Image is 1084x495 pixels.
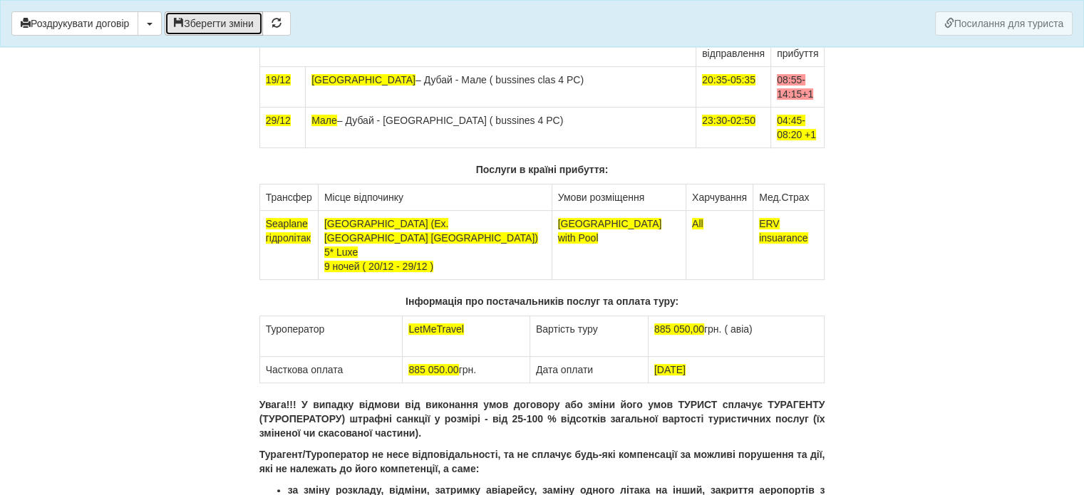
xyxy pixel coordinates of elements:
[408,364,458,375] span: 885 050.00
[266,115,291,126] span: 29/12
[403,357,530,383] td: грн.
[530,316,648,357] td: Вартість туру
[702,74,755,85] span: 20:35-05:35
[266,74,291,85] span: 19/12
[259,162,825,177] p: Послуги в країні прибуття:
[777,115,816,140] span: 04:45-08:20 +1
[306,67,696,108] td: – Дубай - Мале ( bussines clas 4 PC)
[259,447,825,476] p: Турагент/Туроператор не несе відповідальності, та не сплачує будь-які компенсації за можливі пору...
[648,316,825,357] td: грн. ( авіа)
[311,115,337,126] span: Мале
[318,184,552,211] td: Місце відпочинку
[259,357,403,383] td: Часткова оплата
[530,357,648,383] td: Дата оплати
[654,323,704,335] span: 885 050,00
[692,218,703,229] span: All
[777,74,813,100] span: 08:55-14:15+1
[266,218,311,244] span: Seaplane гідролітак
[259,184,318,211] td: Трансфер
[165,11,263,36] button: Зберегти зміни
[558,218,662,244] span: [GEOGRAPHIC_DATA] with Pool
[753,184,825,211] td: Мед.Страх
[935,11,1073,36] button: Посилання для туриста
[259,316,403,357] td: Туроператор
[259,294,825,308] p: Інформація про постачальників послуг та оплата туру:
[259,397,825,440] p: Увага!!! У випадку відмови від виконання умов договору або зміни його умов ТУРИСТ сплачує ТУРАГЕН...
[686,184,753,211] td: Харчування
[306,108,696,148] td: – Дубай - [GEOGRAPHIC_DATA] ( bussines 4 PC)
[552,184,686,211] td: Умови розміщення
[311,74,415,85] span: [GEOGRAPHIC_DATA]
[408,323,463,335] span: LetMeTravel
[324,218,538,272] span: [GEOGRAPHIC_DATA] (Ex. [GEOGRAPHIC_DATA] [GEOGRAPHIC_DATA]) 5* Luxe 9 ночей ( 20/12 - 29/12 )
[702,115,755,126] span: 23:30-02:50
[11,11,138,36] button: Роздрукувати договір
[759,218,808,244] span: ERV insuarance
[654,364,686,375] span: [DATE]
